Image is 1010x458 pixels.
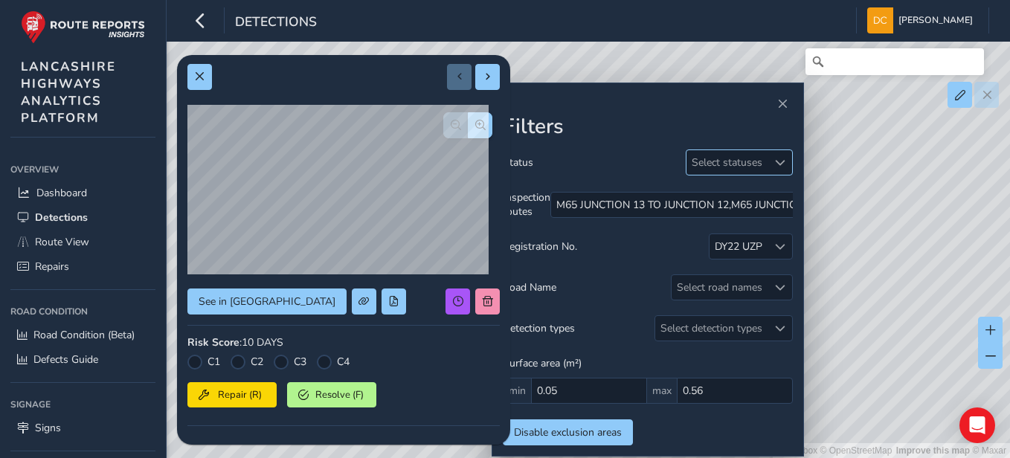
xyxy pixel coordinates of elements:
button: [PERSON_NAME] [867,7,978,33]
label: C1 [208,355,220,369]
div: M65 JUNCTION 13 FROM A6068 [731,198,887,212]
div: DY22 UZP [715,239,762,254]
span: Repairs [35,259,69,274]
div: M65 JUNCTION 13 TO JUNCTION 12 , [556,198,731,212]
span: Status [503,155,533,170]
a: Detections [10,205,155,230]
span: See in [GEOGRAPHIC_DATA] [199,294,335,309]
span: Dashboard [36,186,87,200]
span: Detections [35,210,88,225]
span: Repair (R) [214,388,266,401]
input: 0 [531,378,647,404]
a: Repairs [10,254,155,279]
div: Select statuses [686,150,768,175]
h2: Filters [503,115,793,140]
span: Defects Guide [33,352,98,367]
button: See in Route View [187,288,347,315]
button: Close [772,94,793,115]
span: Route View [35,235,89,249]
div: Select detection types [655,316,768,341]
span: Road Name [503,280,556,294]
span: Detection types [503,321,575,335]
span: max [647,378,677,404]
a: Signs [10,416,155,440]
div: Road Condition [10,300,155,323]
span: Resolve (F) [314,388,365,401]
a: Route View [10,230,155,254]
span: Surface area (m²) [503,356,582,370]
label: C4 [337,355,350,369]
span: [PERSON_NAME] [898,7,973,33]
input: 0 [677,378,793,404]
div: Open Intercom Messenger [959,407,995,443]
span: min [503,378,531,404]
span: Signs [35,421,61,435]
img: diamond-layout [867,7,893,33]
span: Road Condition (Beta) [33,328,135,342]
strong: Risk Score [187,335,239,349]
span: Inspection routes [503,190,550,219]
button: Disable exclusion areas [503,419,633,445]
a: Road Condition (Beta) [10,323,155,347]
span: Detections [235,13,317,33]
label: C3 [294,355,306,369]
a: Defects Guide [10,347,155,372]
div: : 10 DAYS [187,335,500,349]
a: Dashboard [10,181,155,205]
div: Signage [10,393,155,416]
div: Overview [10,158,155,181]
input: Search [805,48,984,75]
button: Repair (R) [187,382,277,407]
button: Resolve (F) [287,382,376,407]
label: C2 [251,355,263,369]
img: rr logo [21,10,145,44]
div: Select road names [672,275,768,300]
span: LANCASHIRE HIGHWAYS ANALYTICS PLATFORM [21,58,116,126]
span: Registration No. [503,239,577,254]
